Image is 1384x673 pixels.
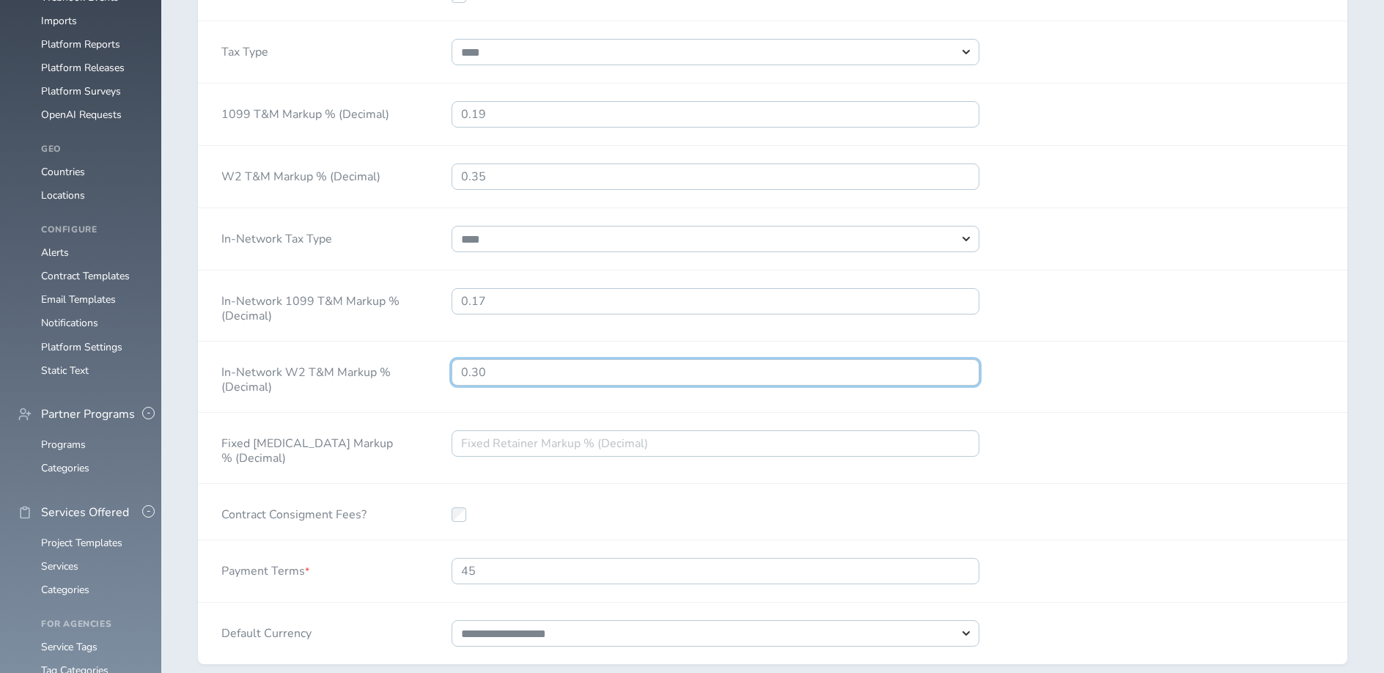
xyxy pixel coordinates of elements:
a: Email Templates [41,293,116,306]
h4: Configure [41,225,144,235]
label: Tax Type [221,39,268,59]
label: W2 T&M Markup % (Decimal) [221,163,380,184]
a: Platform Surveys [41,84,121,98]
a: Programs [41,438,86,452]
a: Categories [41,461,89,475]
a: Contract Templates [41,269,130,283]
a: Categories [41,583,89,597]
a: Platform Settings [41,340,122,354]
button: - [142,505,155,518]
input: In-Network W2 T&M Markup % (Decimal) [452,359,979,386]
a: Countries [41,165,85,179]
input: W2 T&M Markup % (Decimal) [452,163,979,190]
label: Payment Terms [221,558,309,578]
label: Fixed [MEDICAL_DATA] Markup % (Decimal) [221,430,405,466]
a: Platform Reports [41,37,120,51]
a: Services [41,559,78,573]
span: Partner Programs [41,408,135,421]
a: Alerts [41,246,69,260]
a: Notifications [41,316,98,330]
label: Contract Consigment Fees? [221,501,367,522]
button: - [142,407,155,419]
input: Fixed Retainer Markup % (Decimal) [452,430,979,457]
label: 1099 T&M Markup % (Decimal) [221,101,389,122]
input: 1099 T&M Markup % (Decimal) [452,101,979,128]
input: Payment Terms [452,558,979,584]
a: Imports [41,14,77,28]
h4: Geo [41,144,144,155]
span: Services Offered [41,506,129,519]
a: Platform Releases [41,61,125,75]
label: In-Network W2 T&M Markup % (Decimal) [221,359,405,394]
input: In-Network 1099 T&M Markup % (Decimal) [452,288,979,315]
label: Default Currency [221,620,312,641]
h4: For Agencies [41,619,144,630]
a: Service Tags [41,640,97,654]
label: In-Network Tax Type [221,226,332,246]
a: Project Templates [41,536,122,550]
a: Locations [41,188,85,202]
label: In-Network 1099 T&M Markup % (Decimal) [221,288,405,323]
a: Static Text [41,364,89,378]
a: OpenAI Requests [41,108,122,122]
